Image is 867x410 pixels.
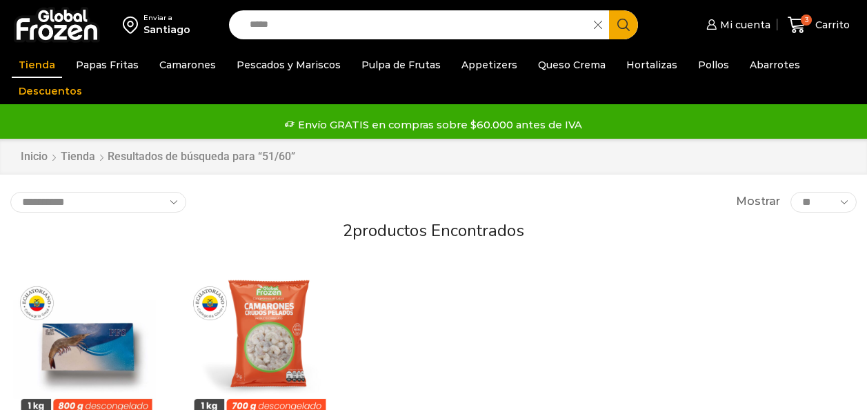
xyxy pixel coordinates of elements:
[352,219,524,242] span: productos encontrados
[812,18,850,32] span: Carrito
[343,219,352,242] span: 2
[717,18,770,32] span: Mi cuenta
[108,150,295,163] h1: Resultados de búsqueda para “51/60”
[123,13,143,37] img: address-field-icon.svg
[743,52,807,78] a: Abarrotes
[12,78,89,104] a: Descuentos
[143,23,190,37] div: Santiago
[10,192,186,213] select: Pedido de la tienda
[152,52,223,78] a: Camarones
[20,149,295,165] nav: Breadcrumb
[230,52,348,78] a: Pescados y Mariscos
[20,149,48,165] a: Inicio
[531,52,612,78] a: Queso Crema
[691,52,736,78] a: Pollos
[609,10,638,39] button: Search button
[801,14,812,26] span: 3
[619,52,684,78] a: Hortalizas
[355,52,448,78] a: Pulpa de Frutas
[143,13,190,23] div: Enviar a
[736,194,780,210] span: Mostrar
[455,52,524,78] a: Appetizers
[784,9,853,41] a: 3 Carrito
[12,52,62,78] a: Tienda
[703,11,770,39] a: Mi cuenta
[69,52,146,78] a: Papas Fritas
[60,149,96,165] a: Tienda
